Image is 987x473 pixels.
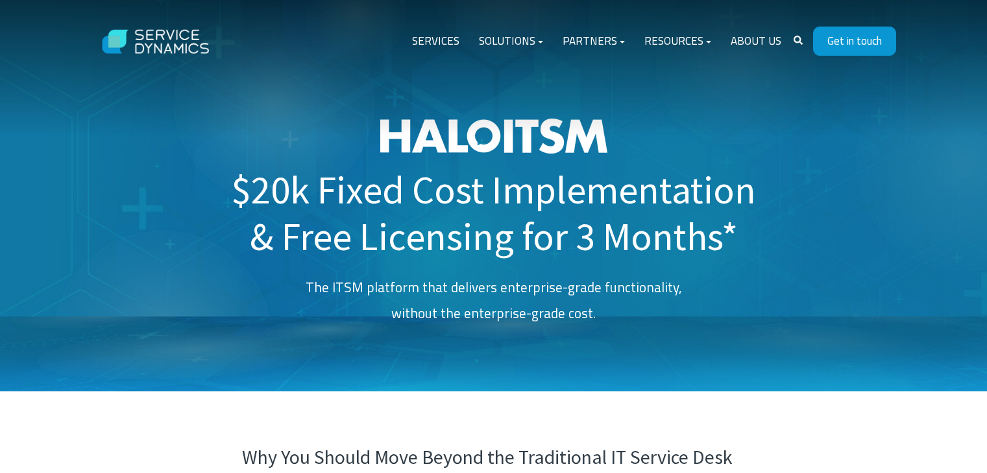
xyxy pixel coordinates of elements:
p: The ITSM platform that delivers enterprise-grade functionality, without the enterprise-grade cost. [231,275,756,327]
span: Why You Should Move Beyond the Traditional IT Service Desk [242,444,733,469]
img: Service Dynamics Logo - White [91,17,221,67]
a: Get in touch [813,27,896,56]
div: Navigation Menu [402,26,791,57]
a: Solutions [469,26,553,57]
a: Services [402,26,469,57]
a: Partners [553,26,635,57]
h1: $20k Fixed Cost Implementation & Free Licensing for 3 Months* [231,119,756,260]
a: Resources [635,26,721,57]
a: About Us [721,26,791,57]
